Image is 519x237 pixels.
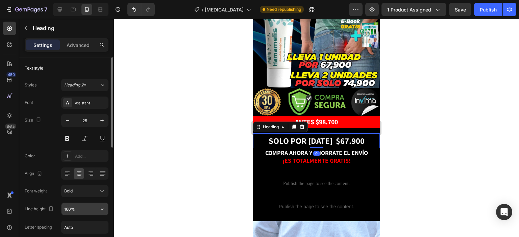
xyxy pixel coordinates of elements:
div: Beta [5,124,16,129]
div: Undo/Redo [127,3,155,16]
div: Open Intercom Messenger [496,204,512,220]
button: Publish [474,3,502,16]
button: Heading 2* [61,79,108,91]
button: 1 product assigned [381,3,446,16]
span: Save [455,7,466,12]
input: Auto [61,203,108,215]
div: Align [25,169,44,178]
div: Size [25,116,43,125]
p: Settings [33,42,52,49]
span: Heading 2* [64,82,86,88]
p: Advanced [67,42,90,49]
p: Heading [33,24,106,32]
span: Bold [64,188,73,193]
iframe: Design area [253,19,380,237]
button: 7 [3,3,50,16]
button: Bold [61,185,108,197]
div: Assistant [75,100,107,106]
div: Color [25,153,35,159]
button: Save [449,3,471,16]
div: Publish [480,6,497,13]
div: Font [25,100,33,106]
span: / [202,6,203,13]
div: Line height [25,205,55,214]
div: Font weight [25,188,47,194]
span: [MEDICAL_DATA] [205,6,244,13]
div: Text style [25,65,43,71]
div: Styles [25,82,36,88]
div: 450 [6,72,16,77]
span: 1 product assigned [387,6,431,13]
div: Letter spacing [25,224,52,230]
div: Add... [75,153,107,159]
span: Need republishing [267,6,301,12]
p: 7 [44,5,47,14]
input: Auto [61,221,108,233]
